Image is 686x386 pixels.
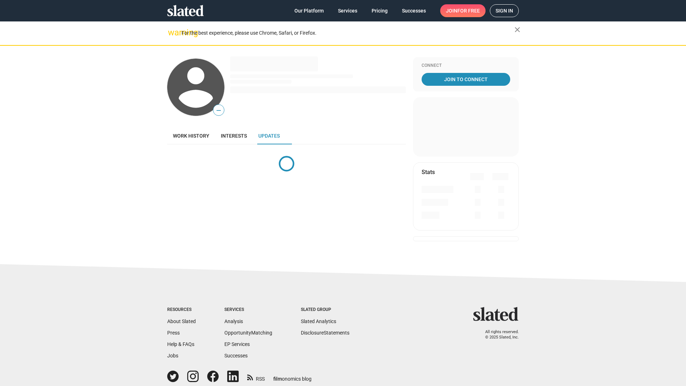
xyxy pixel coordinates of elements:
div: Services [224,307,272,313]
span: Our Platform [294,4,324,17]
span: Interests [221,133,247,139]
a: filmonomics blog [273,370,312,382]
div: Resources [167,307,196,313]
a: Sign in [490,4,519,17]
a: Our Platform [289,4,329,17]
a: Join To Connect [422,73,510,86]
a: Analysis [224,318,243,324]
a: About Slated [167,318,196,324]
a: DisclosureStatements [301,330,349,336]
a: RSS [247,371,265,382]
a: Successes [396,4,432,17]
span: film [273,376,282,382]
a: Pricing [366,4,393,17]
p: All rights reserved. © 2025 Slated, Inc. [478,330,519,340]
span: Join To Connect [423,73,509,86]
mat-icon: warning [168,28,177,37]
mat-card-title: Stats [422,168,435,176]
a: Interests [215,127,253,144]
a: Updates [253,127,285,144]
span: Updates [258,133,280,139]
span: Work history [173,133,209,139]
span: for free [457,4,480,17]
span: Pricing [372,4,388,17]
a: EP Services [224,341,250,347]
a: Services [332,4,363,17]
div: Connect [422,63,510,69]
a: Work history [167,127,215,144]
span: Sign in [496,5,513,17]
a: Successes [224,353,248,358]
div: For the best experience, please use Chrome, Safari, or Firefox. [182,28,514,38]
div: Slated Group [301,307,349,313]
a: Press [167,330,180,336]
a: Slated Analytics [301,318,336,324]
span: Successes [402,4,426,17]
a: Help & FAQs [167,341,194,347]
a: Joinfor free [440,4,486,17]
span: — [213,106,224,115]
a: Jobs [167,353,178,358]
mat-icon: close [513,25,522,34]
span: Services [338,4,357,17]
a: OpportunityMatching [224,330,272,336]
span: Join [446,4,480,17]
